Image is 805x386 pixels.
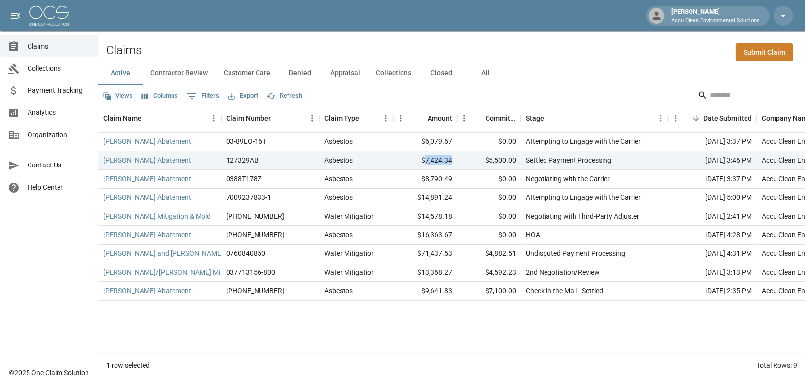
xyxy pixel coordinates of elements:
span: Analytics [28,108,90,118]
div: Asbestos [324,174,353,184]
div: 7009237833-1 [226,193,271,202]
button: Sort [142,111,155,125]
button: Select columns [139,88,180,104]
button: Menu [305,111,319,126]
div: $14,578.18 [393,207,457,226]
div: $13,368.27 [393,263,457,282]
div: HOA [526,230,540,240]
span: Help Center [28,182,90,193]
button: Sort [472,111,486,125]
div: 0388T178Z [226,174,261,184]
p: Accu Clean Environmental Solutions [671,17,760,25]
div: $5,500.00 [457,151,521,170]
div: Water Mitigation [324,211,375,221]
button: Closed [419,61,463,85]
div: [DATE] 3:37 PM [668,133,757,151]
a: [PERSON_NAME] Abatement [103,174,191,184]
div: $0.00 [457,207,521,226]
span: Claims [28,41,90,52]
div: $7,424.34 [393,151,457,170]
div: 01-009-08669 [226,230,284,240]
button: open drawer [6,6,26,26]
div: Claim Name [98,105,221,132]
div: [PERSON_NAME] [667,7,764,25]
div: $71,437.53 [393,245,457,263]
div: © 2025 One Claim Solution [9,368,89,378]
button: Active [98,61,143,85]
div: 2nd Negotiation/Review [526,267,600,277]
a: [PERSON_NAME] Abatement [103,230,191,240]
button: All [463,61,508,85]
div: 037713156-800 [226,267,275,277]
a: [PERSON_NAME] and [PERSON_NAME] [103,248,223,258]
div: [DATE] 3:46 PM [668,151,757,170]
div: Settled Payment Processing [526,155,611,165]
div: $0.00 [457,170,521,189]
div: 127329AB [226,155,259,165]
div: Total Rows: 9 [756,360,797,370]
button: Menu [206,111,221,126]
span: Contact Us [28,160,90,170]
div: Water Mitigation [324,267,375,277]
div: $16,363.67 [393,226,457,245]
div: Stage [526,105,544,132]
div: Claim Number [226,105,271,132]
div: 300-0477590-2025 [226,211,284,221]
div: Attempting to Engage with the Carrier [526,137,641,146]
a: [PERSON_NAME] Abatement [103,193,191,202]
div: Asbestos [324,286,353,296]
div: Claim Type [319,105,393,132]
button: Views [100,88,135,104]
div: $4,592.23 [457,263,521,282]
div: [DATE] 4:28 PM [668,226,757,245]
div: $0.00 [457,189,521,207]
div: 01-009-116429 [226,286,284,296]
div: [DATE] 3:37 PM [668,170,757,189]
div: $8,790.49 [393,170,457,189]
button: Denied [278,61,322,85]
button: Menu [668,111,683,126]
div: [DATE] 5:00 PM [668,189,757,207]
div: Negotiating with Third-Party Adjuster [526,211,639,221]
button: Sort [690,111,703,125]
div: Asbestos [324,137,353,146]
button: Sort [414,111,428,125]
div: Asbestos [324,230,353,240]
button: Sort [544,111,558,125]
div: Claim Name [103,105,142,132]
div: Search [698,87,803,105]
div: Attempting to Engage with the Carrier [526,193,641,202]
div: Asbestos [324,155,353,165]
div: $6,079.67 [393,133,457,151]
h2: Claims [106,43,142,57]
div: $7,100.00 [457,282,521,301]
div: 0760840850 [226,248,265,258]
div: Water Mitigation [324,248,375,258]
div: Committed Amount [486,105,516,132]
button: Export [226,88,260,104]
div: Date Submitted [703,105,752,132]
div: Stage [521,105,668,132]
span: Organization [28,130,90,140]
div: [DATE] 2:35 PM [668,282,757,301]
a: [PERSON_NAME] Abatement [103,155,191,165]
div: $9,641.83 [393,282,457,301]
div: 1 row selected [106,360,150,370]
button: Contractor Review [143,61,216,85]
button: Menu [654,111,668,126]
div: Amount [428,105,452,132]
div: Date Submitted [668,105,757,132]
button: Sort [271,111,285,125]
div: $0.00 [457,226,521,245]
div: Negotiating with the Carrier [526,174,610,184]
span: Payment Tracking [28,85,90,96]
img: ocs-logo-white-transparent.png [29,6,69,26]
div: [DATE] 2:41 PM [668,207,757,226]
div: $14,891.24 [393,189,457,207]
button: Customer Care [216,61,278,85]
button: Menu [457,111,472,126]
div: $4,882.51 [457,245,521,263]
div: Claim Type [324,105,359,132]
div: [DATE] 4:31 PM [668,245,757,263]
a: [PERSON_NAME] Abatement [103,137,191,146]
